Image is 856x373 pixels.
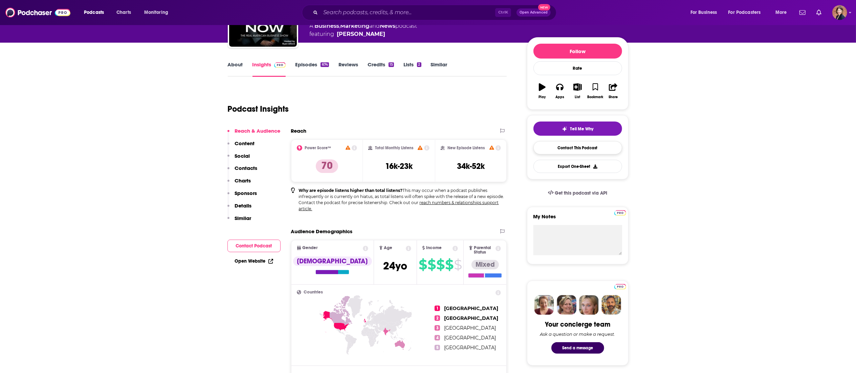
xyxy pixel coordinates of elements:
a: Episodes674 [295,61,329,77]
a: Show notifications dropdown [814,7,824,18]
button: Details [227,202,252,215]
p: This may occur when a podcast publishes infrequently or is currently on hiatus, as total listens ... [299,188,507,212]
p: Charts [235,177,251,184]
div: 15 [389,62,394,67]
h2: Power Score™ [305,146,331,150]
img: Podchaser Pro [614,210,626,216]
div: Rate [533,61,622,75]
span: More [775,8,787,17]
span: $ [419,259,427,270]
button: Share [604,79,622,103]
button: Social [227,153,250,165]
a: Ryan Alford [337,30,386,38]
p: Details [235,202,252,209]
button: Play [533,79,551,103]
button: open menu [79,7,113,18]
h3: 34k-52k [457,161,485,171]
span: 2 [435,315,440,321]
a: Contact This Podcast [533,141,622,154]
a: Show notifications dropdown [797,7,808,18]
span: Gender [303,246,318,250]
img: tell me why sparkle [562,126,567,132]
button: List [569,79,586,103]
img: Jules Profile [579,295,599,315]
p: Sponsors [235,190,257,196]
button: Similar [227,215,251,227]
span: Tell Me Why [570,126,593,132]
p: Similar [235,215,251,221]
span: featuring [310,30,417,38]
button: Send a message [551,342,604,354]
div: Your concierge team [545,320,610,329]
span: 5 [435,345,440,350]
a: About [228,61,243,77]
span: $ [445,259,453,270]
span: Countries [304,290,323,294]
button: Sponsors [227,190,257,202]
span: New [538,4,550,10]
a: Pro website [614,283,626,289]
button: tell me why sparkleTell Me Why [533,122,622,136]
b: Why are episode listens higher than total listens? [299,188,403,193]
button: Contact Podcast [227,240,281,252]
input: Search podcasts, credits, & more... [321,7,495,18]
a: Reviews [338,61,358,77]
span: Age [384,246,392,250]
img: Podchaser Pro [274,62,286,68]
div: 674 [321,62,329,67]
span: [GEOGRAPHIC_DATA] [444,325,496,331]
span: Podcasts [84,8,104,17]
p: Contacts [235,165,258,171]
button: Follow [533,44,622,59]
a: Lists2 [403,61,421,77]
h2: New Episode Listens [447,146,485,150]
button: Apps [551,79,569,103]
img: Podchaser Pro [614,284,626,289]
span: Ctrl K [495,8,511,17]
a: Get this podcast via API [543,185,613,201]
h3: 16k-23k [385,161,413,171]
button: Reach & Audience [227,128,281,140]
span: 4 [435,335,440,341]
p: Content [235,140,255,147]
button: open menu [686,7,726,18]
a: Similar [431,61,447,77]
span: , [339,23,341,29]
span: and [370,23,380,29]
a: News [380,23,396,29]
div: Mixed [471,260,499,269]
div: List [575,95,580,99]
p: 70 [316,159,338,173]
img: User Profile [832,5,847,20]
button: Show profile menu [832,5,847,20]
span: Get this podcast via API [555,190,607,196]
h1: Podcast Insights [228,104,289,114]
span: 3 [435,325,440,331]
span: [GEOGRAPHIC_DATA] [444,315,498,321]
span: 24 yo [383,259,407,272]
span: Charts [116,8,131,17]
button: Content [227,140,255,153]
div: Apps [555,95,564,99]
span: Open Advanced [520,11,548,14]
img: Barbara Profile [557,295,576,315]
button: Contacts [227,165,258,177]
div: [DEMOGRAPHIC_DATA] [293,257,372,266]
span: 1 [435,306,440,311]
div: Search podcasts, credits, & more... [308,5,563,20]
span: Income [426,246,442,250]
a: Pro website [614,209,626,216]
button: open menu [139,7,177,18]
button: Export One-Sheet [533,160,622,173]
h2: Audience Demographics [291,228,353,235]
span: For Business [690,8,717,17]
p: Social [235,153,250,159]
span: Monitoring [144,8,168,17]
span: $ [454,259,462,270]
div: Share [609,95,618,99]
a: InsightsPodchaser Pro [253,61,286,77]
img: Podchaser - Follow, Share and Rate Podcasts [5,6,70,19]
div: Bookmark [587,95,603,99]
img: Jon Profile [601,295,621,315]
